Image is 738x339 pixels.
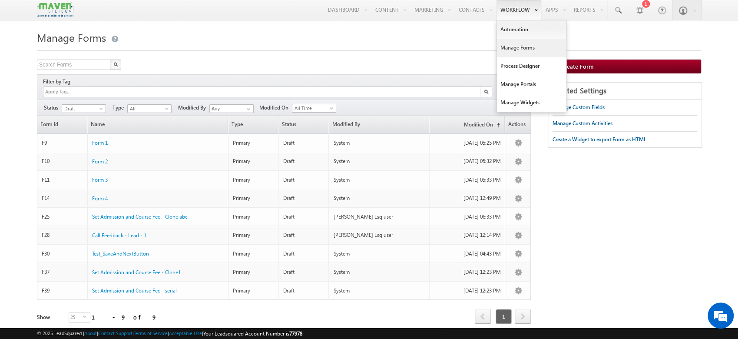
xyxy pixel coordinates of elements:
[84,330,97,336] a: About
[42,213,83,221] div: F25
[292,104,334,112] span: All Time
[42,139,83,147] div: F9
[333,139,425,147] div: System
[505,116,530,133] span: Actions
[548,83,702,100] div: Related Settings
[561,63,594,70] span: Create Form
[113,62,118,66] img: Search
[497,75,566,93] a: Manage Portals
[233,176,275,184] div: Primary
[283,250,325,258] div: Draft
[92,139,108,147] a: Form 1
[475,310,491,324] a: prev
[484,90,488,94] img: Search
[92,250,149,257] span: Test_SaveAndNextButton
[233,213,275,221] div: Primary
[434,287,501,295] div: [DATE] 12:23 PM
[497,39,566,57] a: Manage Forms
[553,120,612,127] div: Manage Custom Activities
[92,287,177,295] a: Set Admission and Course Fee - serial
[333,176,425,184] div: System
[283,231,325,239] div: Draft
[113,104,127,112] span: Type
[233,139,275,147] div: Primary
[45,46,146,57] div: Chat with us now
[233,157,275,165] div: Primary
[228,116,278,133] span: Type
[44,88,96,96] input: Apply Tag...
[553,136,646,143] div: Create a Widget to export Form as HTML
[37,313,62,321] div: Show
[283,139,325,147] div: Draft
[553,116,612,131] a: Manage Custom Activities
[497,20,566,39] a: Automation
[434,194,501,202] div: [DATE] 12:49 PM
[178,104,209,112] span: Modified By
[42,250,83,258] div: F30
[92,213,188,220] span: Set Admission and Course Fee - Clone abc
[134,330,168,336] a: Terms of Service
[553,100,605,115] a: Manage Custom Fields
[553,103,605,111] div: Manage Custom Fields
[42,287,83,295] div: F39
[62,105,103,113] span: Draft
[259,104,292,112] span: Modified On
[233,194,275,202] div: Primary
[434,268,501,276] div: [DATE] 12:23 PM
[515,310,531,324] a: next
[118,268,158,279] em: Start Chat
[333,157,425,165] div: System
[69,312,83,322] span: 25
[42,176,83,184] div: F11
[92,195,108,203] a: Form 4
[42,157,83,165] div: F10
[92,176,108,184] a: Form 3
[233,287,275,295] div: Primary
[434,157,501,165] div: [DATE] 05:32 PM
[44,104,62,112] span: Status
[92,269,181,276] a: Set Admission and Course Fee - Clone1
[98,330,132,336] a: Contact Support
[42,194,83,202] div: F14
[283,213,325,221] div: Draft
[233,268,275,276] div: Primary
[62,104,106,113] a: Draft
[515,309,531,324] span: next
[169,330,202,336] a: Acceptable Use
[209,104,254,113] input: Type to Search
[42,268,83,276] div: F37
[92,176,108,183] span: Form 3
[289,330,302,337] span: 77978
[92,232,146,239] a: Call Feedback - Lead - 1
[37,30,106,44] span: Manage Forms
[37,329,302,338] span: © 2025 LeadSquared | | | | |
[11,80,159,260] textarea: Type your message and hit 'Enter'
[83,315,90,319] span: select
[233,250,275,258] div: Primary
[279,116,328,133] span: Status
[333,213,425,221] div: [PERSON_NAME] Lsq user
[434,139,501,147] div: [DATE] 05:25 PM
[493,122,500,129] span: (sorted ascending)
[283,157,325,165] div: Draft
[42,231,83,239] div: F28
[553,132,646,147] a: Create a Widget to export Form as HTML
[333,287,425,295] div: System
[127,104,172,113] a: All
[333,268,425,276] div: System
[37,2,73,17] img: Custom Logo
[434,231,501,239] div: [DATE] 12:14 PM
[203,330,302,337] span: Your Leadsquared Account Number is
[92,250,149,258] a: Test_SaveAndNextButton
[92,287,177,294] span: Set Admission and Course Fee - serial
[475,309,491,324] span: prev
[434,250,501,258] div: [DATE] 04:43 PM
[92,269,181,276] span: Set Admission and Course Fee - Clone1
[434,213,501,221] div: [DATE] 06:33 PM
[283,268,325,276] div: Draft
[283,194,325,202] div: Draft
[333,194,425,202] div: System
[292,104,336,113] a: All Time
[496,309,512,324] span: 1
